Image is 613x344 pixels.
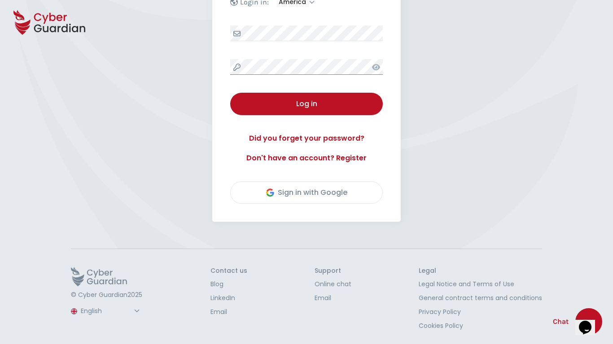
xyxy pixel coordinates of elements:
[230,153,383,163] a: Don't have an account? Register
[210,293,247,303] a: LinkedIn
[315,293,351,303] a: Email
[266,187,347,198] div: Sign in with Google
[210,267,247,275] h3: Contact us
[419,279,542,289] a: Legal Notice and Terms of Use
[419,293,542,303] a: General contract terms and conditions
[230,133,383,144] a: Did you forget your password?
[71,308,77,314] img: region-logo
[575,308,604,335] iframe: chat widget
[419,307,542,317] a: Privacy Policy
[71,291,143,299] p: © Cyber Guardian 2025
[553,316,569,327] span: Chat
[210,307,247,317] a: Email
[419,267,542,275] h3: Legal
[210,279,247,289] a: Blog
[230,93,383,115] button: Log in
[230,181,383,204] button: Sign in with Google
[315,279,351,289] a: Online chat
[419,321,542,331] a: Cookies Policy
[237,99,376,109] div: Log in
[315,267,351,275] h3: Support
